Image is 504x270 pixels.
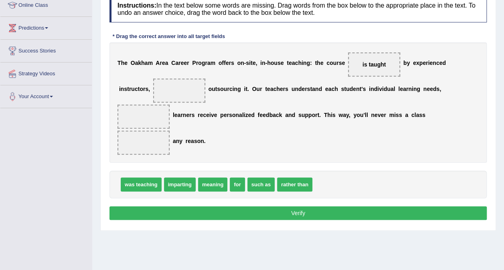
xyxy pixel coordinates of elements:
[227,112,229,118] b: r
[292,112,296,118] b: d
[426,60,428,66] b: r
[362,61,386,68] span: is taught
[239,112,242,118] b: a
[0,40,92,60] a: Success Stories
[399,112,402,118] b: s
[265,86,267,92] b: t
[289,60,292,66] b: e
[140,86,143,92] b: o
[327,112,331,118] b: h
[315,112,317,118] b: r
[334,86,338,92] b: h
[363,86,366,92] b: s
[374,112,378,118] b: e
[266,112,269,118] b: d
[346,112,349,118] b: y
[224,86,227,92] b: u
[324,112,328,118] b: T
[307,86,310,92] b: s
[109,32,228,40] div: * Drag the correct answer into all target fields
[391,86,394,92] b: a
[242,112,244,118] b: l
[423,86,427,92] b: n
[384,86,387,92] b: d
[256,60,257,66] b: ,
[280,86,283,92] b: e
[433,60,436,66] b: n
[247,177,275,191] span: such as
[336,60,338,66] b: r
[121,177,162,191] span: was teaching
[173,112,174,118] b: l
[121,86,124,92] b: n
[298,112,302,118] b: s
[119,86,121,92] b: i
[198,60,202,66] b: o
[245,112,248,118] b: z
[303,60,307,66] b: n
[436,86,439,92] b: s
[0,62,92,83] a: Strategy Videos
[229,60,231,66] b: r
[192,60,196,66] b: P
[319,112,321,118] b: .
[403,86,406,92] b: a
[389,112,394,118] b: m
[237,60,241,66] b: o
[371,112,374,118] b: n
[234,86,237,92] b: n
[117,60,121,66] b: T
[245,86,247,92] b: t
[131,86,135,92] b: u
[259,112,263,118] b: e
[338,112,343,118] b: w
[186,112,189,118] b: e
[292,60,295,66] b: a
[273,86,277,92] b: c
[353,112,356,118] b: y
[186,138,188,144] b: r
[214,112,217,118] b: e
[332,112,336,118] b: s
[265,60,267,66] b: -
[400,86,403,92] b: e
[343,112,346,118] b: a
[0,85,92,105] a: Your Account
[0,17,92,37] a: Predictions
[109,206,487,220] button: Verify
[407,60,410,66] b: y
[247,86,249,92] b: .
[312,86,315,92] b: a
[187,60,189,66] b: r
[370,86,374,92] b: n
[135,86,138,92] b: c
[379,86,382,92] b: v
[220,112,224,118] b: p
[273,112,276,118] b: a
[200,138,204,144] b: n
[206,112,209,118] b: e
[333,60,337,66] b: u
[226,60,229,66] b: e
[121,60,125,66] b: h
[145,60,148,66] b: a
[330,60,333,66] b: o
[212,86,215,92] b: u
[274,60,277,66] b: u
[227,86,229,92] b: r
[413,86,417,92] b: n
[287,60,289,66] b: t
[411,112,415,118] b: c
[348,52,400,77] span: Drop target
[189,112,191,118] b: r
[288,112,292,118] b: n
[384,112,386,118] b: r
[318,86,322,92] b: d
[162,60,165,66] b: e
[192,112,195,118] b: s
[160,60,162,66] b: r
[135,60,138,66] b: a
[252,86,257,92] b: O
[416,60,419,66] b: x
[203,112,206,118] b: c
